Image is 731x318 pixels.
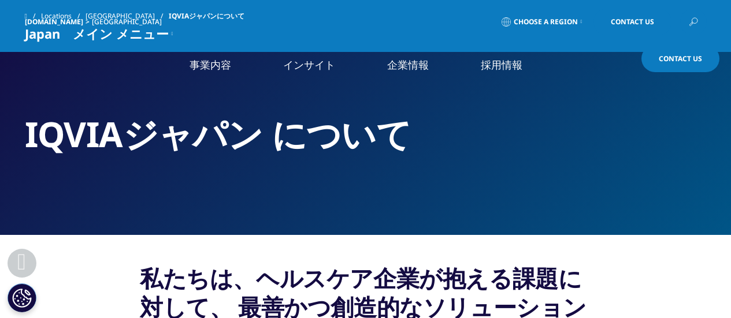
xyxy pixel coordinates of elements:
span: Choose a Region [514,17,578,27]
nav: Primary [122,40,707,95]
h2: IQVIAジャパン について [25,113,707,156]
button: Cookie 設定 [8,283,36,312]
div: [GEOGRAPHIC_DATA] [92,17,166,27]
a: [DOMAIN_NAME] [25,17,83,27]
a: Contact Us [593,9,671,35]
a: 事業内容 [190,58,231,72]
a: インサイト [283,58,335,72]
a: 採用情報 [481,58,522,72]
span: Contact Us [611,18,654,25]
a: 企業情報 [387,58,429,72]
